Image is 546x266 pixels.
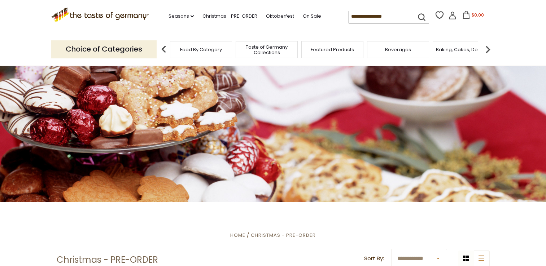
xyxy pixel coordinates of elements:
[169,12,194,20] a: Seasons
[202,12,257,20] a: Christmas - PRE-ORDER
[180,47,222,52] a: Food By Category
[311,47,354,52] a: Featured Products
[472,12,484,18] span: $0.00
[51,40,157,58] p: Choice of Categories
[57,254,158,265] h1: Christmas - PRE-ORDER
[364,254,384,263] label: Sort By:
[238,44,296,55] a: Taste of Germany Collections
[230,232,245,239] a: Home
[436,47,492,52] a: Baking, Cakes, Desserts
[266,12,294,20] a: Oktoberfest
[303,12,321,20] a: On Sale
[481,42,495,57] img: next arrow
[385,47,411,52] a: Beverages
[458,11,489,22] button: $0.00
[251,232,316,239] a: Christmas - PRE-ORDER
[157,42,171,57] img: previous arrow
